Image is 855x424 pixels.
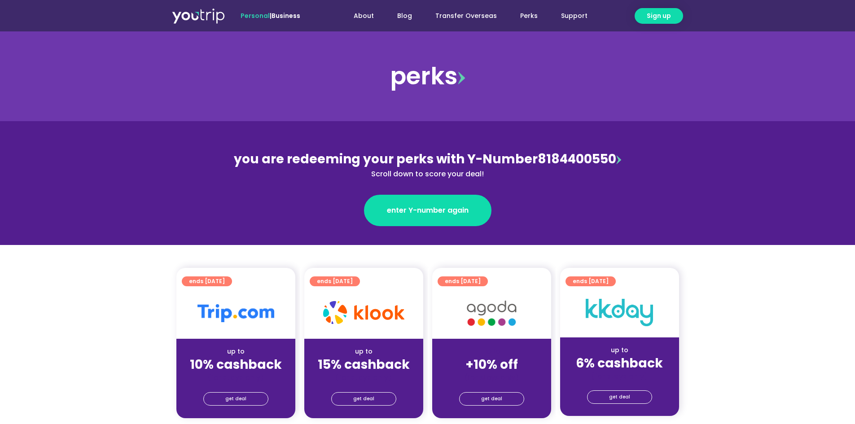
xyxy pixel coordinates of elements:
[190,356,282,373] strong: 10% cashback
[445,276,481,286] span: ends [DATE]
[576,354,663,372] strong: 6% cashback
[353,393,374,405] span: get deal
[272,11,300,20] a: Business
[311,347,416,356] div: up to
[233,169,623,179] div: Scroll down to score your deal!
[387,205,469,216] span: enter Y-number again
[342,8,386,24] a: About
[481,393,502,405] span: get deal
[483,347,500,356] span: up to
[386,8,424,24] a: Blog
[324,8,599,24] nav: Menu
[310,276,360,286] a: ends [DATE]
[233,150,623,179] div: 8184400550
[317,276,353,286] span: ends [DATE]
[234,150,538,168] span: you are redeeming your perks with Y-Number
[203,392,268,406] a: get deal
[573,276,609,286] span: ends [DATE]
[364,195,491,226] a: enter Y-number again
[549,8,599,24] a: Support
[566,276,616,286] a: ends [DATE]
[647,11,671,21] span: Sign up
[567,372,672,381] div: (for stays only)
[439,373,544,382] div: (for stays only)
[459,392,524,406] a: get deal
[567,345,672,355] div: up to
[241,11,300,20] span: |
[225,393,246,405] span: get deal
[311,373,416,382] div: (for stays only)
[318,356,410,373] strong: 15% cashback
[587,390,652,404] a: get deal
[184,347,288,356] div: up to
[635,8,683,24] a: Sign up
[184,373,288,382] div: (for stays only)
[438,276,488,286] a: ends [DATE]
[331,392,396,406] a: get deal
[609,391,630,403] span: get deal
[509,8,549,24] a: Perks
[189,276,225,286] span: ends [DATE]
[424,8,509,24] a: Transfer Overseas
[182,276,232,286] a: ends [DATE]
[465,356,518,373] strong: +10% off
[241,11,270,20] span: Personal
